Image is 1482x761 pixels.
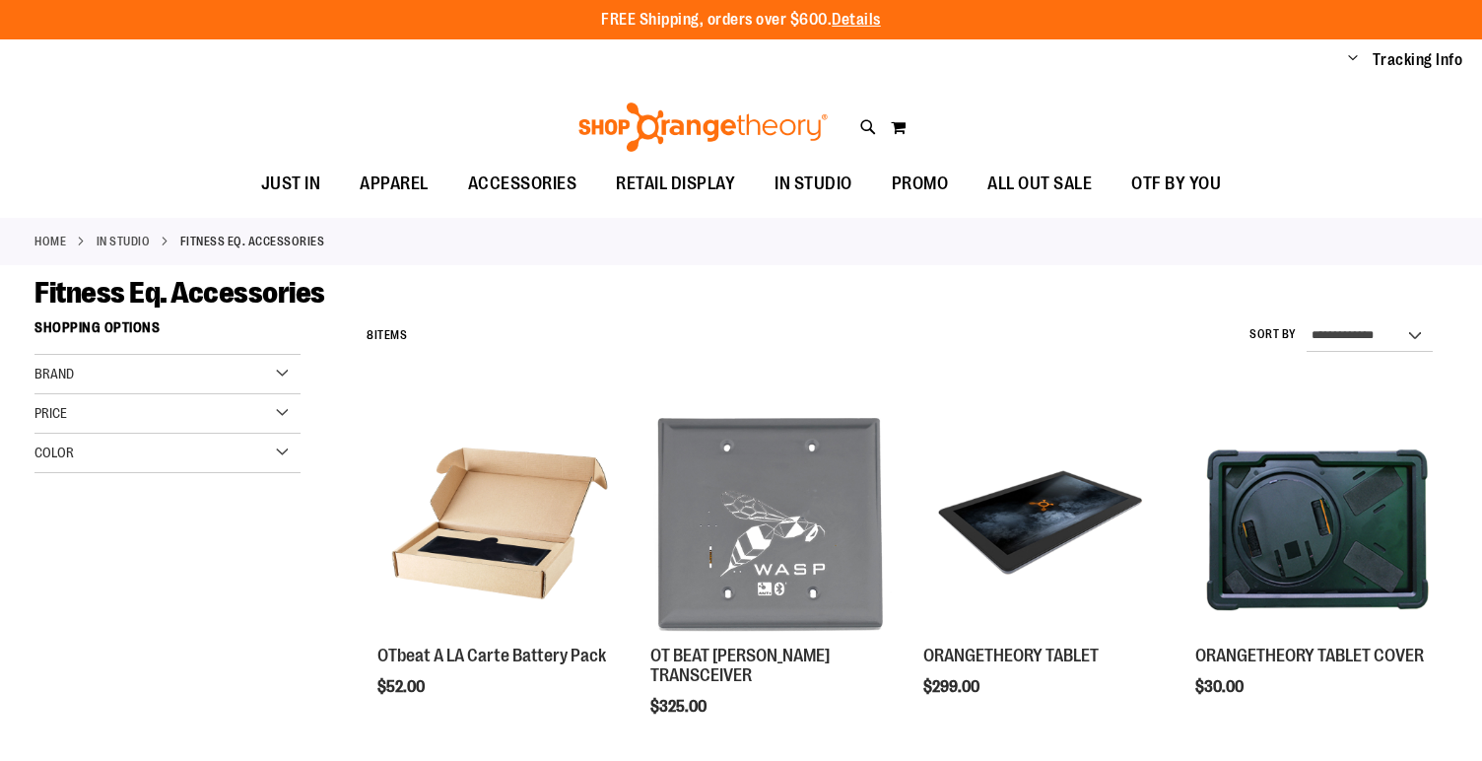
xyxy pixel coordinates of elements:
[377,401,620,647] a: Product image for OTbeat A LA Carte Battery Pack
[34,445,74,460] span: Color
[34,233,66,250] a: Home
[1195,401,1438,647] a: Product image for ORANGETHEORY TABLET COVER
[367,320,407,351] h2: Items
[1131,162,1221,206] span: OTF BY YOU
[377,401,620,644] img: Product image for OTbeat A LA Carte Battery Pack
[832,11,881,29] a: Details
[34,276,325,310] span: Fitness Eq. Accessories
[377,678,428,696] span: $52.00
[97,233,151,250] a: IN STUDIO
[1195,401,1438,644] img: Product image for ORANGETHEORY TABLET COVER
[775,162,852,206] span: IN STUDIO
[650,646,830,685] a: OT BEAT [PERSON_NAME] TRANSCEIVER
[1185,391,1448,745] div: product
[923,646,1099,665] a: ORANGETHEORY TABLET
[923,401,1166,644] img: Product image for ORANGETHEORY TABLET
[180,233,325,250] strong: Fitness Eq. Accessories
[650,401,893,644] img: Product image for OT BEAT POE TRANSCEIVER
[367,328,374,342] span: 8
[601,9,881,32] p: FREE Shipping, orders over $600.
[616,162,735,206] span: RETAIL DISPLAY
[377,646,606,665] a: OTbeat A LA Carte Battery Pack
[368,391,630,745] div: product
[1195,646,1424,665] a: ORANGETHEORY TABLET COVER
[923,401,1166,647] a: Product image for ORANGETHEORY TABLET
[650,698,709,716] span: $325.00
[34,366,74,381] span: Brand
[1373,49,1463,71] a: Tracking Info
[468,162,577,206] span: ACCESSORIES
[34,311,301,355] strong: Shopping Options
[650,401,893,647] a: Product image for OT BEAT POE TRANSCEIVER
[575,103,831,152] img: Shop Orangetheory
[892,162,949,206] span: PROMO
[1195,678,1246,696] span: $30.00
[913,391,1176,745] div: product
[987,162,1092,206] span: ALL OUT SALE
[1348,50,1358,70] button: Account menu
[261,162,321,206] span: JUST IN
[923,678,982,696] span: $299.00
[1249,326,1297,343] label: Sort By
[360,162,429,206] span: APPAREL
[34,405,67,421] span: Price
